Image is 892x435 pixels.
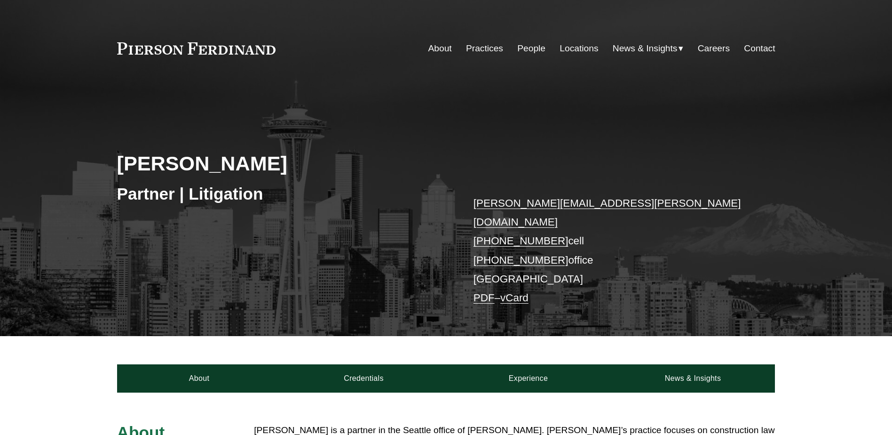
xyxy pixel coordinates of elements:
[744,40,775,57] a: Contact
[560,40,598,57] a: Locations
[117,151,446,176] h2: [PERSON_NAME]
[474,194,748,308] p: cell office [GEOGRAPHIC_DATA] –
[610,364,775,393] a: News & Insights
[466,40,503,57] a: Practices
[613,40,684,57] a: folder dropdown
[474,197,741,228] a: [PERSON_NAME][EMAIL_ADDRESS][PERSON_NAME][DOMAIN_NAME]
[117,184,446,204] h3: Partner | Litigation
[698,40,730,57] a: Careers
[282,364,446,393] a: Credentials
[613,40,678,57] span: News & Insights
[428,40,452,57] a: About
[474,235,568,247] a: [PHONE_NUMBER]
[117,364,282,393] a: About
[474,292,495,304] a: PDF
[517,40,545,57] a: People
[446,364,611,393] a: Experience
[500,292,529,304] a: vCard
[474,254,568,266] a: [PHONE_NUMBER]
